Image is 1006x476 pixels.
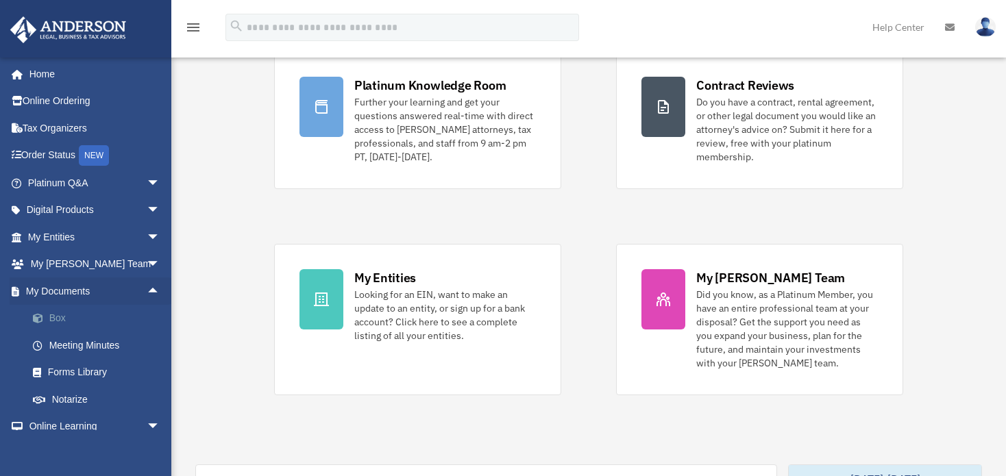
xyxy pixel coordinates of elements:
[147,169,174,197] span: arrow_drop_down
[79,145,109,166] div: NEW
[354,288,536,342] div: Looking for an EIN, want to make an update to an entity, or sign up for a bank account? Click her...
[10,413,181,440] a: Online Learningarrow_drop_down
[147,223,174,251] span: arrow_drop_down
[147,413,174,441] span: arrow_drop_down
[354,77,506,94] div: Platinum Knowledge Room
[19,331,181,359] a: Meeting Minutes
[10,88,181,115] a: Online Ordering
[19,386,181,413] a: Notarize
[696,288,878,370] div: Did you know, as a Platinum Member, you have an entire professional team at your disposal? Get th...
[616,244,903,395] a: My [PERSON_NAME] Team Did you know, as a Platinum Member, you have an entire professional team at...
[185,24,201,36] a: menu
[10,169,181,197] a: Platinum Q&Aarrow_drop_down
[274,51,561,189] a: Platinum Knowledge Room Further your learning and get your questions answered real-time with dire...
[10,251,181,278] a: My [PERSON_NAME] Teamarrow_drop_down
[696,77,794,94] div: Contract Reviews
[274,244,561,395] a: My Entities Looking for an EIN, want to make an update to an entity, or sign up for a bank accoun...
[147,197,174,225] span: arrow_drop_down
[10,277,181,305] a: My Documentsarrow_drop_up
[10,223,181,251] a: My Entitiesarrow_drop_down
[354,269,416,286] div: My Entities
[229,18,244,34] i: search
[354,95,536,164] div: Further your learning and get your questions answered real-time with direct access to [PERSON_NAM...
[10,114,181,142] a: Tax Organizers
[975,17,996,37] img: User Pic
[185,19,201,36] i: menu
[19,305,181,332] a: Box
[10,142,181,170] a: Order StatusNEW
[6,16,130,43] img: Anderson Advisors Platinum Portal
[10,60,174,88] a: Home
[10,197,181,224] a: Digital Productsarrow_drop_down
[696,269,845,286] div: My [PERSON_NAME] Team
[616,51,903,189] a: Contract Reviews Do you have a contract, rental agreement, or other legal document you would like...
[147,251,174,279] span: arrow_drop_down
[696,95,878,164] div: Do you have a contract, rental agreement, or other legal document you would like an attorney's ad...
[147,277,174,305] span: arrow_drop_up
[19,359,181,386] a: Forms Library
